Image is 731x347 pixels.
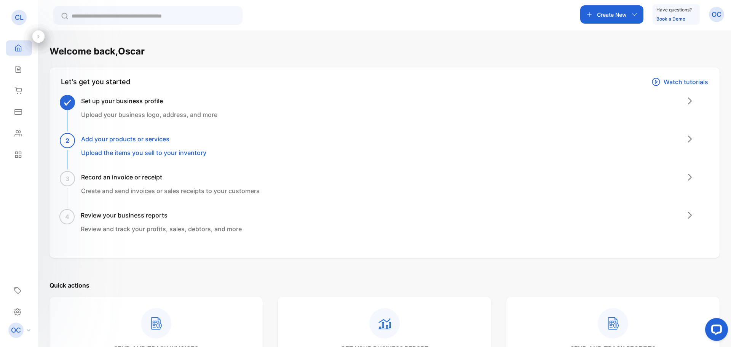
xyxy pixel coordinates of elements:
[81,224,242,233] p: Review and track your profits, sales, debtors, and more
[81,211,242,220] h3: Review your business reports
[664,77,708,86] p: Watch tutorials
[65,174,70,183] span: 3
[580,5,643,24] button: Create New
[81,186,260,195] p: Create and send invoices or sales receipts to your customers
[61,77,130,87] div: Let's get you started
[15,13,24,22] p: CL
[651,77,708,87] a: Watch tutorials
[699,315,731,347] iframe: LiveChat chat widget
[65,136,69,145] span: 2
[656,16,685,22] a: Book a Demo
[709,5,724,24] button: OC
[81,110,217,119] p: Upload your business logo, address, and more
[656,6,692,14] p: Have questions?
[49,45,145,58] h1: Welcome back, Oscar
[81,96,217,106] h3: Set up your business profile
[81,148,206,157] p: Upload the items you sell to your inventory
[49,281,720,290] p: Quick actions
[597,11,627,19] p: Create New
[11,325,21,335] p: OC
[81,173,260,182] h3: Record an invoice or receipt
[81,134,206,144] h3: Add your products or services
[65,212,69,221] span: 4
[712,10,721,19] p: OC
